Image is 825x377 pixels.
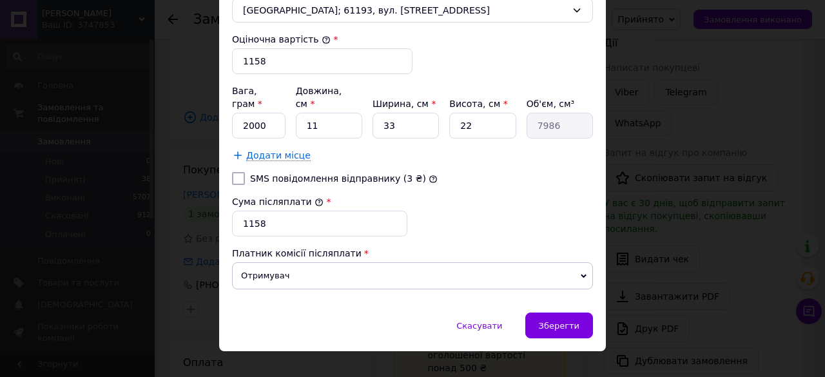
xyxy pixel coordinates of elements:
[246,150,311,161] span: Додати місце
[250,173,426,184] label: SMS повідомлення відправнику (3 ₴)
[232,86,262,109] label: Вага, грам
[373,99,436,109] label: Ширина, см
[539,321,579,331] span: Зберегти
[243,4,567,17] span: [GEOGRAPHIC_DATA]; 61193, вул. [STREET_ADDRESS]
[449,99,507,109] label: Висота, см
[232,262,593,289] span: Отримувач
[232,197,324,207] label: Сума післяплати
[527,97,593,110] div: Об'єм, см³
[232,34,331,44] label: Оціночна вартість
[456,321,502,331] span: Скасувати
[232,248,362,258] span: Платник комісії післяплати
[296,86,342,109] label: Довжина, см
